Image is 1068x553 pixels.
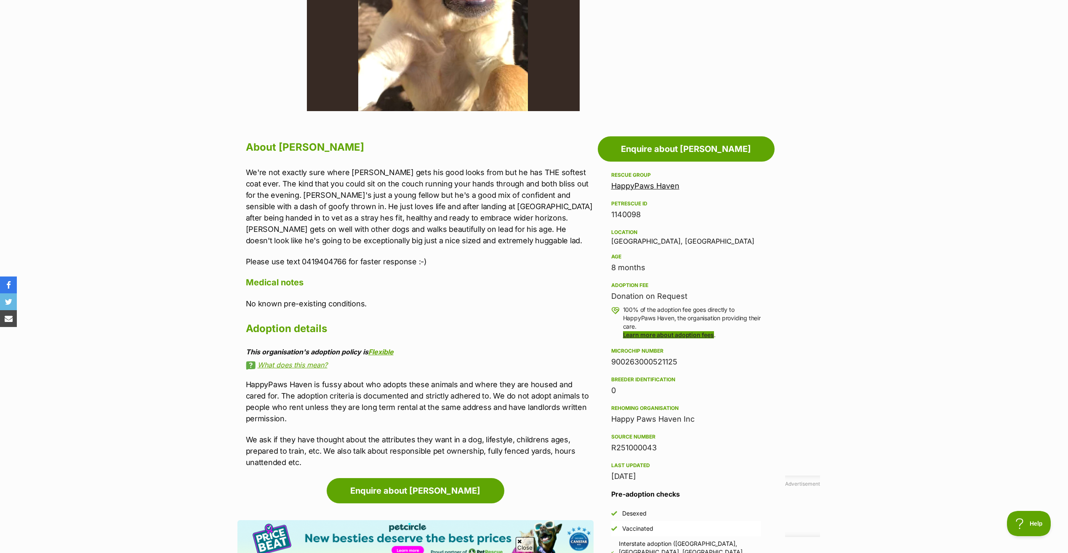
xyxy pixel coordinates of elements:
[611,253,761,260] div: Age
[611,405,761,412] div: Rehoming organisation
[246,298,594,309] p: No known pre-existing conditions.
[327,478,504,503] a: Enquire about [PERSON_NAME]
[611,385,761,396] div: 0
[611,227,761,245] div: [GEOGRAPHIC_DATA], [GEOGRAPHIC_DATA]
[611,433,761,440] div: Source number
[246,277,594,288] h4: Medical notes
[611,462,761,469] div: Last updated
[598,136,775,162] a: Enquire about [PERSON_NAME]
[622,509,647,518] div: Desexed
[611,442,761,454] div: R251000043
[623,306,761,339] p: 100% of the adoption fee goes directly to HappyPaws Haven, the organisation providing their care. .
[622,524,653,533] div: Vaccinated
[611,290,761,302] div: Donation on Request
[246,348,594,356] div: This organisation's adoption policy is
[246,434,594,468] p: We ask if they have thought about the attributes they want in a dog, lifestyle, childrens ages, p...
[611,376,761,383] div: Breeder identification
[611,510,617,516] img: Yes
[611,526,617,532] img: Yes
[623,331,714,338] a: Learn more about adoption fees
[611,200,761,207] div: PetRescue ID
[1007,511,1051,536] iframe: Help Scout Beacon - Open
[611,209,761,221] div: 1140098
[246,379,594,424] p: HappyPaws Haven is fussy about who adopts these animals and where they are housed and cared for. ...
[246,256,594,267] p: Please use text 0419404766 for faster response :-)
[611,413,761,425] div: Happy Paws Haven Inc
[611,471,761,482] div: [DATE]
[246,319,594,338] h2: Adoption details
[611,282,761,289] div: Adoption fee
[246,167,594,246] p: We're not exactly sure where [PERSON_NAME] gets his good looks from but he has THE softest coat e...
[368,348,394,356] a: Flexible
[611,489,761,499] h3: Pre-adoption checks
[611,229,761,236] div: Location
[611,172,761,178] div: Rescue group
[611,348,761,354] div: Microchip number
[611,181,679,190] a: HappyPaws Haven
[785,476,820,537] div: Advertisement
[246,138,594,157] h2: About [PERSON_NAME]
[246,361,594,369] a: What does this mean?
[611,356,761,368] div: 900263000521125
[516,537,534,552] span: Close
[611,262,761,274] div: 8 months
